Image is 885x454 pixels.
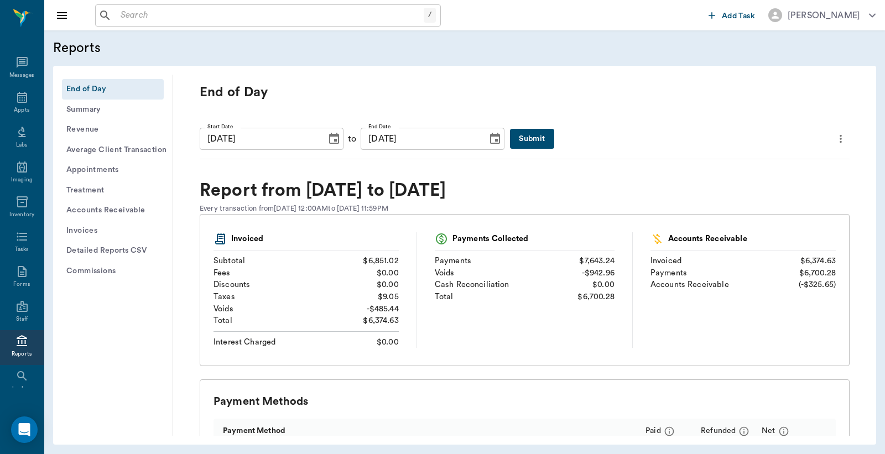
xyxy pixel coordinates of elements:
[577,291,614,303] div: $6,700.28
[736,423,752,440] button: message
[435,279,509,291] div: Cash Reconciliation
[15,246,29,254] div: Tasks
[650,279,729,291] div: Accounts Receivable
[592,279,615,291] div: $0.00
[775,423,792,440] button: message
[363,255,398,267] div: $6,851.02
[53,39,343,57] h5: Reports
[9,71,35,80] div: Messages
[11,416,38,443] div: Open Intercom Messenger
[16,141,28,149] div: Labs
[799,267,836,279] div: $6,700.28
[223,415,285,446] div: Payment Method
[832,129,850,148] button: more
[11,176,33,184] div: Imaging
[214,267,231,279] div: Fees
[377,267,399,279] div: $0.00
[9,211,34,219] div: Inventory
[323,128,345,150] button: Choose date, selected date is Aug 18, 2025
[435,232,615,251] div: Payments Collected
[579,255,614,267] div: $7,643.24
[435,255,471,267] div: Payments
[200,128,319,150] input: MM/DD/YYYY
[207,123,233,131] label: Start Date
[788,9,860,22] div: [PERSON_NAME]
[361,128,480,150] input: MM/DD/YYYY
[214,315,232,327] div: Total
[704,5,759,25] button: Add Task
[62,180,164,201] button: Treatment
[62,100,164,120] button: Summary
[200,177,850,203] div: Report from [DATE] to [DATE]
[582,267,615,279] div: - $942.96
[348,132,356,145] div: to
[214,303,233,315] div: Voids
[214,232,399,251] div: Invoiced
[12,350,32,358] div: Reports
[200,203,850,214] div: Every transaction from [DATE] 12:00AM to [DATE] 11:59PM
[62,119,164,140] button: Revenue
[759,5,884,25] button: [PERSON_NAME]
[51,4,73,27] button: Close drawer
[435,291,454,303] div: Total
[62,261,164,281] button: Commissions
[424,8,436,23] div: /
[62,79,164,100] button: End of Day
[799,279,836,291] div: (-$325.65)
[62,221,164,241] button: Invoices
[378,291,399,303] div: $9.05
[377,279,399,291] div: $0.00
[214,291,235,303] div: Taxes
[367,303,399,315] div: - $485.44
[650,232,836,251] div: Accounts Receivable
[435,267,455,279] div: Voids
[214,419,640,443] div: Payment Method
[762,415,792,446] div: Net
[62,200,164,221] button: Accounts Receivable
[650,267,687,279] div: Payments
[116,8,424,23] input: Search
[645,415,678,446] div: Paid
[13,280,30,289] div: Forms
[16,315,28,323] div: Staff
[650,255,681,267] div: Invoiced
[62,140,164,160] button: Average Client Transaction
[368,123,391,131] label: End Date
[377,336,399,348] div: $0.00
[62,160,164,180] button: Appointments
[510,129,554,149] button: Submit
[12,385,32,393] div: Lookup
[363,315,398,327] div: $6,374.63
[62,241,164,261] button: Detailed Reports CSV
[200,84,697,101] p: End of Day
[214,279,250,291] div: Discounts
[14,106,29,114] div: Appts
[701,415,751,446] div: Refunded
[214,336,275,348] div: Interest Charged
[661,423,678,440] button: message
[800,255,836,267] div: $6,374.63
[214,393,836,410] div: Payment Methods
[484,128,506,150] button: Choose date, selected date is Aug 18, 2025
[214,255,245,267] div: Subtotal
